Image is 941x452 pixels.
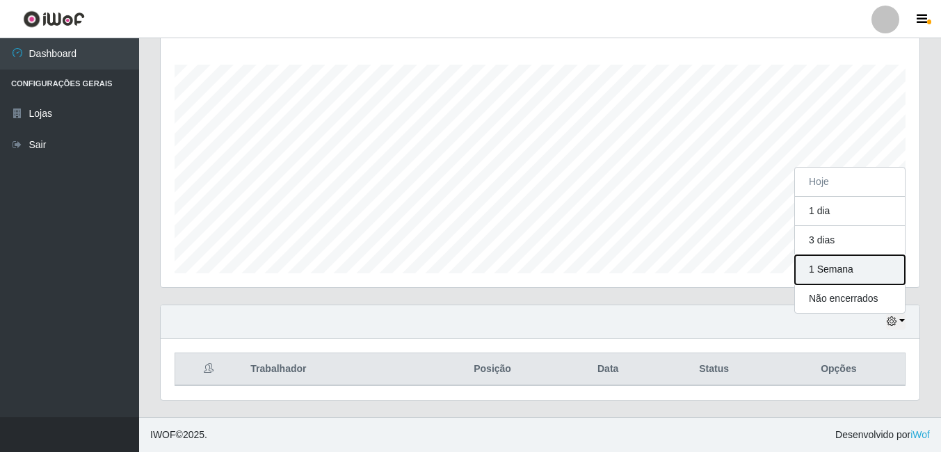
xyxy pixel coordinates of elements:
[835,428,930,442] span: Desenvolvido por
[561,353,656,386] th: Data
[795,226,905,255] button: 3 dias
[773,353,906,386] th: Opções
[910,429,930,440] a: iWof
[795,255,905,284] button: 1 Semana
[795,197,905,226] button: 1 dia
[795,284,905,313] button: Não encerrados
[242,353,424,386] th: Trabalhador
[150,428,207,442] span: © 2025 .
[424,353,560,386] th: Posição
[795,168,905,197] button: Hoje
[23,10,85,28] img: CoreUI Logo
[656,353,773,386] th: Status
[150,429,176,440] span: IWOF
